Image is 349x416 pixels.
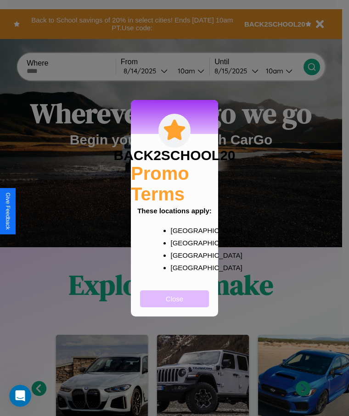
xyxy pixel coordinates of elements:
p: [GEOGRAPHIC_DATA] [171,249,197,261]
h3: BACK2SCHOOL20 [113,148,235,163]
h2: Promo Terms [131,163,218,205]
div: Give Feedback [5,193,11,230]
p: [GEOGRAPHIC_DATA] [171,261,197,274]
iframe: Intercom live chat [9,385,31,407]
p: [GEOGRAPHIC_DATA] [171,224,197,237]
button: Close [140,290,209,307]
b: These locations apply: [137,207,212,215]
p: [GEOGRAPHIC_DATA] [171,237,197,249]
